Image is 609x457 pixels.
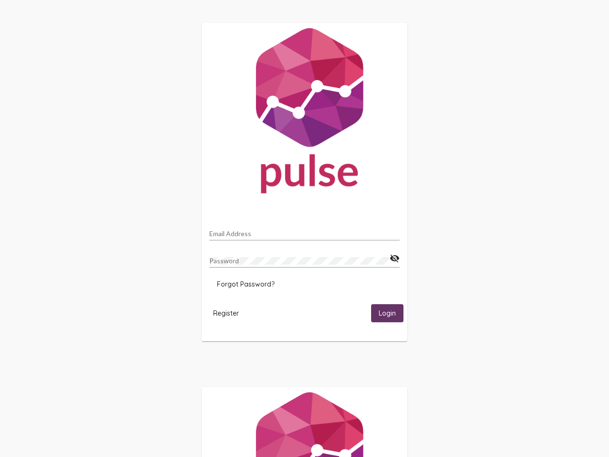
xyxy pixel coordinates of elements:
span: Forgot Password? [217,280,275,288]
img: Pulse For Good Logo [202,23,407,203]
button: Register [206,304,246,322]
span: Login [379,309,396,318]
mat-icon: visibility_off [390,253,400,264]
button: Login [371,304,403,322]
span: Register [213,309,239,318]
button: Forgot Password? [209,276,282,293]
